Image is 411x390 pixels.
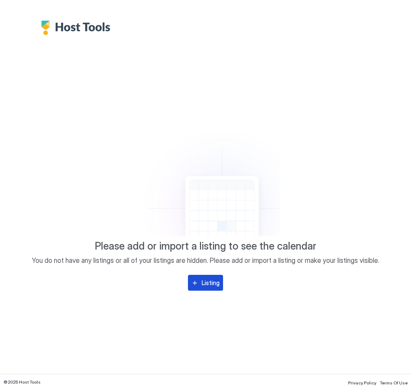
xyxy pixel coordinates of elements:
[348,378,376,387] a: Privacy Policy
[380,380,408,385] span: Terms Of Use
[348,380,376,385] span: Privacy Policy
[95,240,316,253] span: Please add or import a listing to see the calendar
[3,379,41,385] span: © 2025 Host Tools
[188,275,223,291] button: Listing
[202,278,220,287] div: Listing
[32,256,379,265] span: You do not have any listings or all of your listings are hidden. Please add or import a listing o...
[9,361,29,381] iframe: Intercom live chat
[380,378,408,387] a: Terms Of Use
[41,21,115,35] div: Host Tools Logo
